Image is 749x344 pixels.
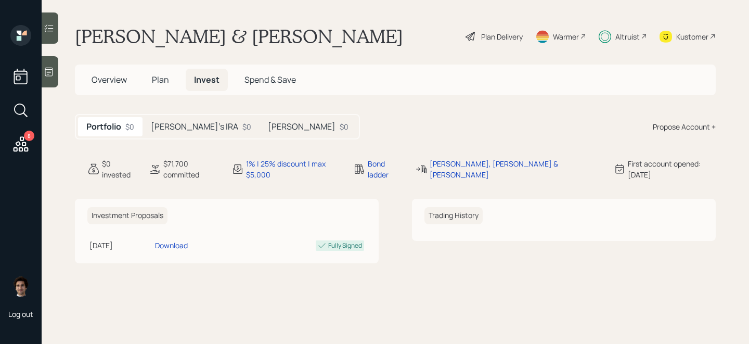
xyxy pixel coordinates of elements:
[244,74,296,85] span: Spend & Save
[430,158,601,180] div: [PERSON_NAME], [PERSON_NAME] & [PERSON_NAME]
[328,241,362,250] div: Fully Signed
[242,121,251,132] div: $0
[89,240,151,251] div: [DATE]
[151,122,238,132] h5: [PERSON_NAME]'s IRA
[24,131,34,141] div: 8
[615,31,640,42] div: Altruist
[194,74,219,85] span: Invest
[125,121,134,132] div: $0
[10,276,31,297] img: harrison-schaefer-headshot-2.png
[8,309,33,319] div: Log out
[246,158,341,180] div: 1% | 25% discount | max $5,000
[340,121,348,132] div: $0
[87,207,167,224] h6: Investment Proposals
[424,207,483,224] h6: Trading History
[163,158,219,180] div: $71,700 committed
[92,74,127,85] span: Overview
[676,31,708,42] div: Kustomer
[653,121,716,132] div: Propose Account +
[481,31,523,42] div: Plan Delivery
[75,25,403,48] h1: [PERSON_NAME] & [PERSON_NAME]
[155,240,188,251] div: Download
[102,158,136,180] div: $0 invested
[553,31,579,42] div: Warmer
[368,158,403,180] div: Bond ladder
[86,122,121,132] h5: Portfolio
[152,74,169,85] span: Plan
[628,158,716,180] div: First account opened: [DATE]
[268,122,335,132] h5: [PERSON_NAME]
